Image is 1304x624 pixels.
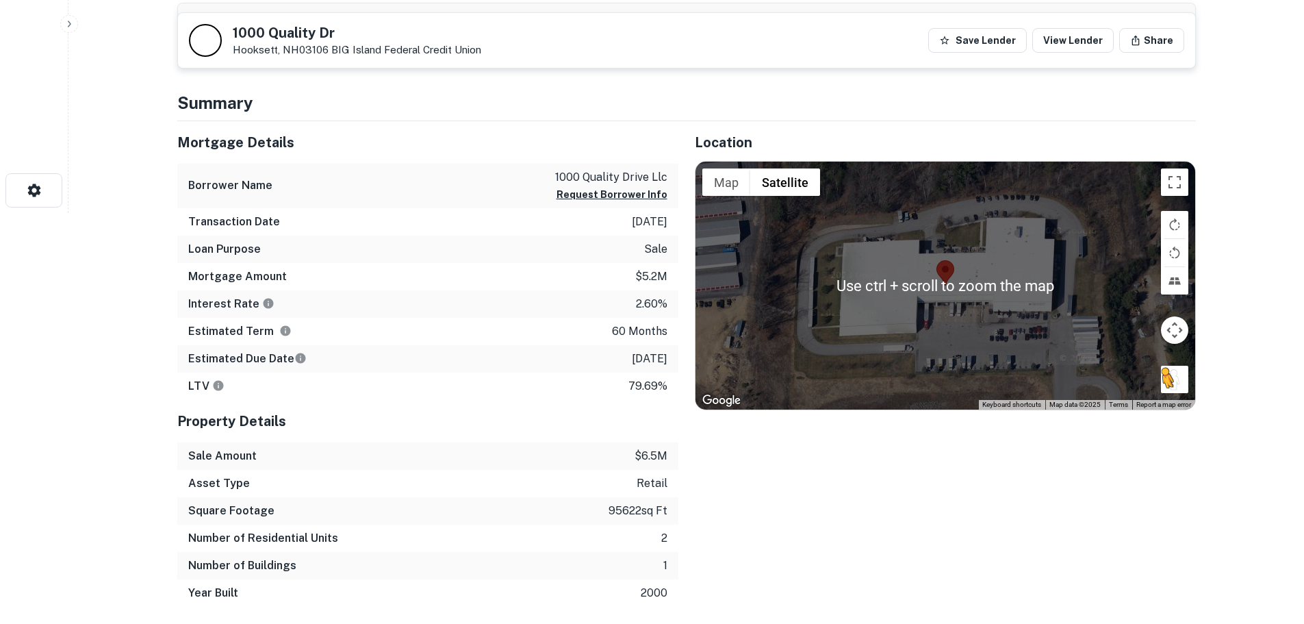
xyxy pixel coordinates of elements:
a: Terms [1109,401,1128,408]
h6: Mortgage Amount [188,269,287,285]
button: Keyboard shortcuts [982,400,1041,410]
svg: LTVs displayed on the website are for informational purposes only and may be reported incorrectly... [212,379,225,392]
a: BIG Island Federal Credit Union [331,44,481,55]
svg: The interest rates displayed on the website are for informational purposes only and may be report... [262,297,274,310]
h5: 1000 Quality Dr [233,26,481,40]
h6: Sale Amount [188,448,257,464]
p: sale [644,241,667,258]
h5: Mortgage Details [177,132,678,153]
h6: Transaction Date [188,214,280,230]
th: Seller Name [611,3,748,34]
button: Tilt map [1161,267,1188,295]
p: 2000 [641,585,667,601]
h6: Year Built [188,585,238,601]
button: Drag Pegman onto the map to open Street View [1161,366,1188,393]
button: Show street map [702,169,750,196]
button: Rotate map counterclockwise [1161,239,1188,266]
h6: Asset Type [188,475,250,492]
button: Rotate map clockwise [1161,211,1188,238]
th: Transaction Date [178,3,365,34]
img: Google [699,392,744,410]
h6: Interest Rate [188,296,274,312]
p: 1000 quality drive llc [555,169,667,186]
button: Show satellite imagery [750,169,820,196]
th: Buyer Name [365,3,611,34]
span: Map data ©2025 [1049,401,1101,408]
h5: Property Details [177,411,678,432]
p: 2.60% [636,296,667,312]
h6: Number of Residential Units [188,530,338,547]
h6: Estimated Term [188,323,292,340]
svg: Estimate is based on a standard schedule for this type of loan. [294,352,307,364]
a: View Lender [1032,28,1114,53]
h6: Loan Purpose [188,241,261,258]
a: Report a map error [1136,401,1191,408]
p: 2 [661,530,667,547]
h6: Borrower Name [188,177,272,194]
h5: Location [695,132,1196,153]
svg: Term is based on a standard schedule for this type of loan. [279,325,292,337]
th: Mortgage Amount [892,3,1084,34]
p: Hooksett, NH03106 [233,44,481,56]
h6: LTV [188,378,225,395]
button: Toggle fullscreen view [1161,169,1188,196]
p: $6.5m [635,448,667,464]
h6: Number of Buildings [188,558,296,574]
p: 60 months [612,323,667,340]
p: [DATE] [632,351,667,367]
button: Request Borrower Info [557,186,667,203]
p: 79.69% [628,378,667,395]
h6: Square Footage [188,503,274,519]
th: Sale Amount [748,3,892,34]
a: Open this area in Google Maps (opens a new window) [699,392,744,410]
button: Share [1119,28,1184,53]
p: $5.2m [635,269,667,285]
p: 1 [663,558,667,574]
h6: Estimated Due Date [188,351,307,367]
iframe: Chat Widget [1236,514,1304,580]
p: [DATE] [632,214,667,230]
p: retail [637,475,667,492]
p: 95622 sq ft [609,503,667,519]
h4: Summary [177,90,1196,115]
button: Save Lender [928,28,1027,53]
button: Map camera controls [1161,316,1188,344]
